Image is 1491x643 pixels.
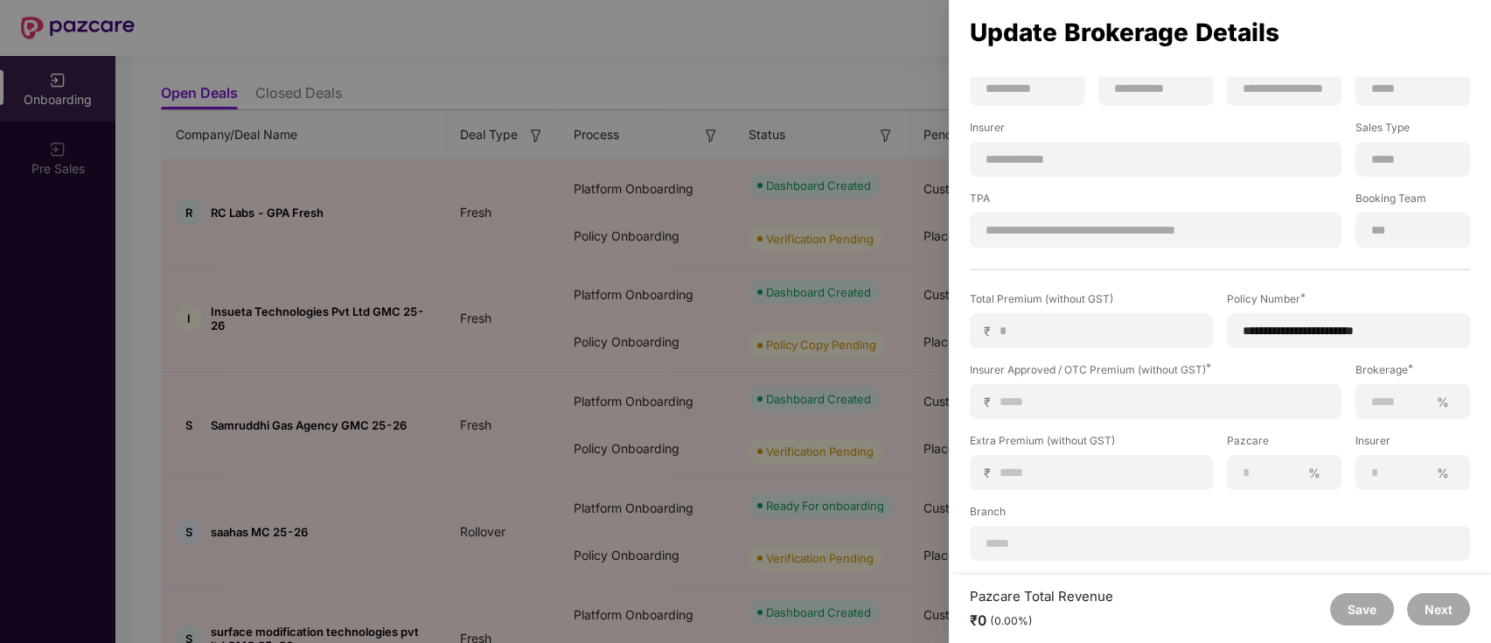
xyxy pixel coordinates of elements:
div: Brokerage [1355,362,1470,377]
button: Save [1330,593,1394,626]
div: ₹0 [970,612,1113,630]
button: Next [1407,593,1470,626]
label: Pazcare [1227,433,1341,455]
span: ₹ [984,465,998,481]
span: ₹ [984,394,998,410]
span: % [1430,394,1456,410]
label: Booking Team [1355,191,1470,213]
label: TPA [970,191,1341,213]
div: Update Brokerage Details [970,23,1470,42]
label: Branch [970,504,1470,526]
div: Insurer Approved / OTC Premium (without GST) [970,362,1341,377]
div: Pazcare Total Revenue [970,588,1113,605]
span: % [1301,465,1327,481]
label: Insurer [1355,433,1470,455]
label: Extra Premium (without GST) [970,433,1213,455]
div: Policy Number [1227,291,1470,306]
span: % [1430,465,1456,481]
label: Sales Type [1355,120,1470,142]
div: (0.00%) [990,614,1033,628]
label: Total Premium (without GST) [970,291,1213,313]
span: ₹ [984,323,998,339]
label: Insurer [970,120,1341,142]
